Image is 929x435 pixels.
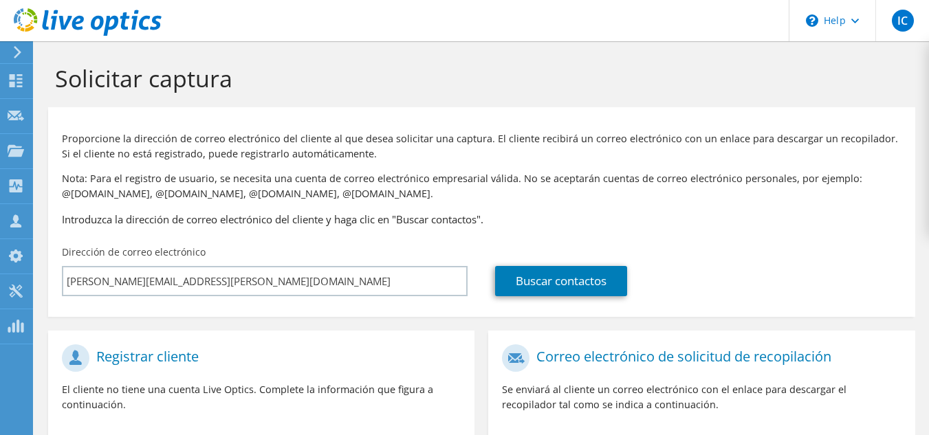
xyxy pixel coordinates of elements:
a: Buscar contactos [495,266,627,296]
label: Dirección de correo electrónico [62,245,206,259]
p: Proporcione la dirección de correo electrónico del cliente al que desea solicitar una captura. El... [62,131,901,161]
svg: \n [806,14,818,27]
h1: Correo electrónico de solicitud de recopilación [502,344,894,372]
p: Nota: Para el registro de usuario, se necesita una cuenta de correo electrónico empresarial válid... [62,171,901,201]
h1: Registrar cliente [62,344,454,372]
h3: Introduzca la dirección de correo electrónico del cliente y haga clic en "Buscar contactos". [62,212,901,227]
p: Se enviará al cliente un correo electrónico con el enlace para descargar el recopilador tal como ... [502,382,901,412]
span: IC [892,10,914,32]
h1: Solicitar captura [55,64,901,93]
p: El cliente no tiene una cuenta Live Optics. Complete la información que figura a continuación. [62,382,461,412]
